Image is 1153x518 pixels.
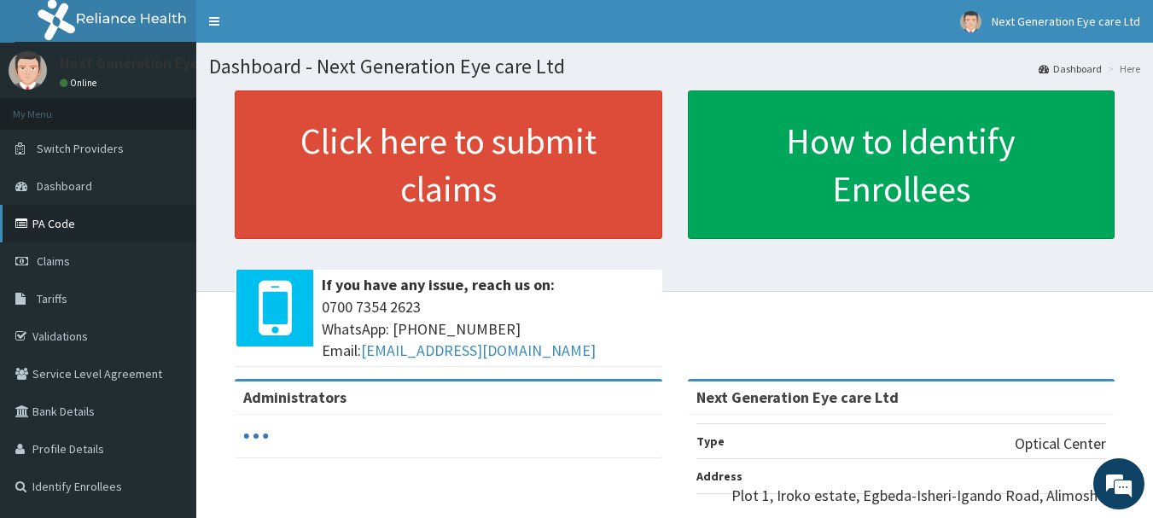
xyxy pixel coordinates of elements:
span: Claims [37,253,70,269]
a: [EMAIL_ADDRESS][DOMAIN_NAME] [361,340,596,360]
span: 0700 7354 2623 WhatsApp: [PHONE_NUMBER] Email: [322,296,654,362]
a: Click here to submit claims [235,90,662,239]
span: Dashboard [37,178,92,194]
p: Optical Center [1015,433,1106,455]
b: If you have any issue, reach us on: [322,275,555,294]
span: Tariffs [37,291,67,306]
li: Here [1104,61,1140,76]
img: User Image [9,51,47,90]
a: Online [60,77,101,89]
span: Switch Providers [37,141,124,156]
p: Next Generation Eye care Ltd [60,55,258,71]
p: Plot 1, Iroko estate, Egbeda-Isheri-Igando Road, Alimosho [731,485,1106,507]
h1: Dashboard - Next Generation Eye care Ltd [209,55,1140,78]
img: User Image [960,11,981,32]
svg: audio-loading [243,423,269,449]
span: Next Generation Eye care Ltd [992,14,1140,29]
a: Dashboard [1039,61,1102,76]
b: Type [696,434,725,449]
a: How to Identify Enrollees [688,90,1115,239]
b: Address [696,469,742,484]
strong: Next Generation Eye care Ltd [696,387,899,407]
b: Administrators [243,387,346,407]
